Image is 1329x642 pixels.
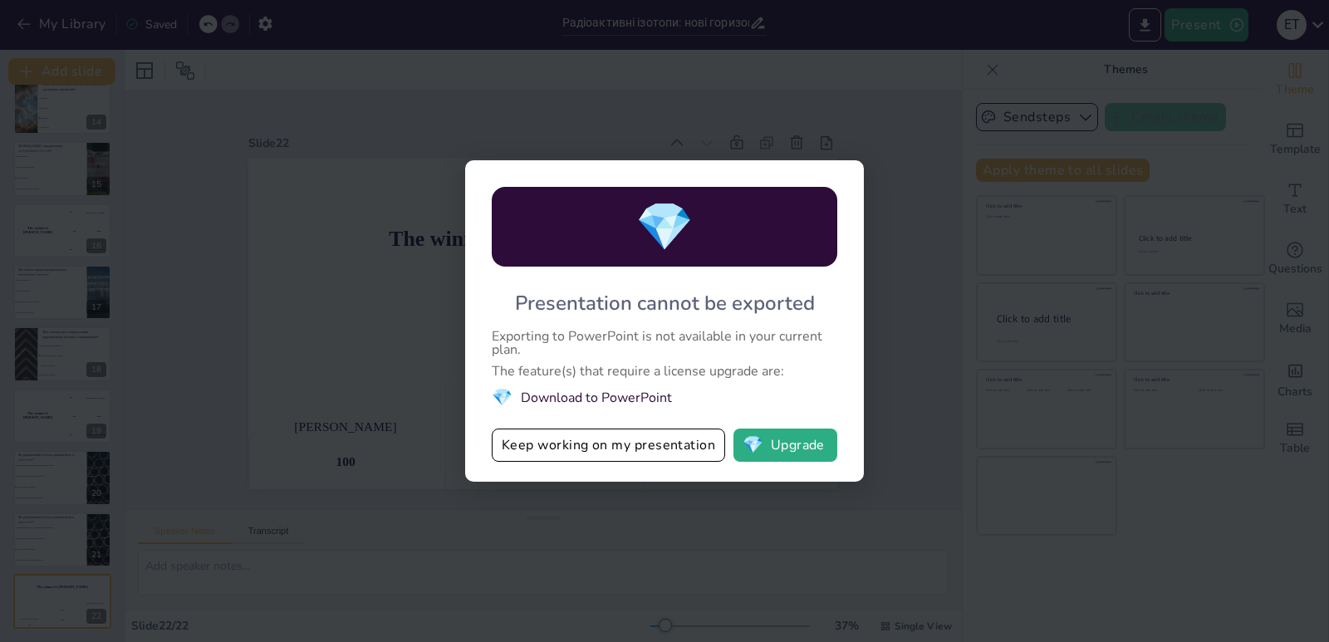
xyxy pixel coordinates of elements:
[635,195,694,259] span: diamond
[492,365,837,378] div: The feature(s) that require a license upgrade are:
[492,386,512,409] span: diamond
[515,290,815,316] div: Presentation cannot be exported
[492,330,837,356] div: Exporting to PowerPoint is not available in your current plan.
[743,437,763,453] span: diamond
[733,429,837,462] button: diamondUpgrade
[492,386,837,409] li: Download to PowerPoint
[492,429,725,462] button: Keep working on my presentation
